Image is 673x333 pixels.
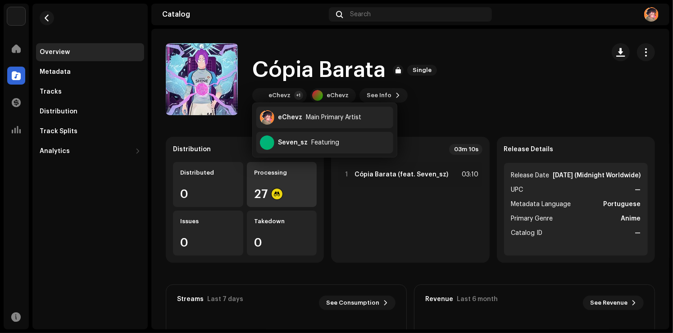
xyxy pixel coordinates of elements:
re-m-nav-item: Track Splits [36,122,144,140]
span: Release Date [511,170,550,181]
div: Metadata [40,68,71,76]
button: See Info [359,88,408,103]
div: eChevz [327,92,349,99]
img: f87d2568-e10a-4552-ae3b-a0b489f688e2 [260,110,274,125]
div: Issues [180,218,236,225]
strong: Portuguese [603,199,641,210]
div: Catalog [162,11,325,18]
strong: Release Details [504,146,554,153]
img: f87d2568-e10a-4552-ae3b-a0b489f688e2 [254,90,265,101]
re-m-nav-item: Tracks [36,83,144,101]
div: Analytics [40,148,70,155]
re-m-nav-item: Distribution [36,103,144,121]
span: Metadata Language [511,199,571,210]
span: Primary Genre [511,213,553,224]
strong: Anime [621,213,641,224]
div: Overview [40,49,70,56]
h1: Cópia Barata [252,56,386,85]
div: Distribution [173,146,211,153]
span: See Consumption [326,294,379,312]
button: See Consumption [319,296,396,310]
span: UPC [511,184,523,195]
div: eChevz [278,114,302,121]
span: See Revenue [590,294,628,312]
re-m-nav-dropdown: Analytics [36,142,144,160]
span: See Info [367,86,391,104]
span: Catalog ID [511,228,543,238]
div: 03:10 [459,169,479,180]
div: Distributed [180,169,236,176]
span: Search [350,11,371,18]
div: Processing [254,169,310,176]
re-m-nav-item: Overview [36,43,144,61]
div: Tracks [40,88,62,95]
div: Track Splits [40,128,77,135]
strong: [DATE] (Midnight Worldwide) [553,170,641,181]
img: de0d2825-999c-4937-b35a-9adca56ee094 [7,7,25,25]
div: 03m 10s [449,144,482,155]
div: Takedown [254,218,310,225]
div: Main Primary Artist [306,114,361,121]
strong: — [635,184,641,195]
div: eChevz [268,92,291,99]
span: Single [407,65,437,76]
button: See Revenue [583,296,644,310]
strong: — [635,228,641,238]
div: +1 [294,91,303,100]
div: Distribution [40,108,77,115]
re-m-nav-item: Metadata [36,63,144,81]
img: 55b0975e-2c9f-4db8-b129-8227891a39b0 [644,7,659,22]
div: Last 6 month [457,296,498,303]
div: Featuring [311,139,339,146]
div: Seven_sz [278,139,308,146]
strong: Cópia Barata (feat. Seven_sz) [355,171,448,178]
div: Revenue [425,296,453,303]
div: Streams [177,296,204,303]
div: Last 7 days [207,296,243,303]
